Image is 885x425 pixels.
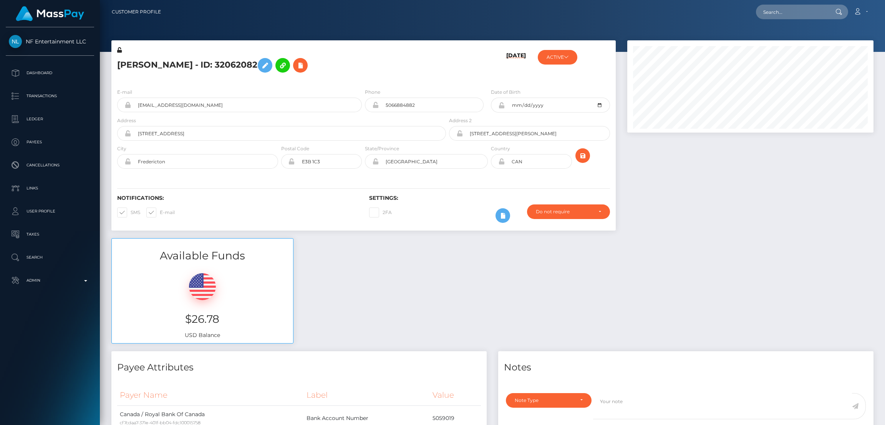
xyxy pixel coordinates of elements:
label: SMS [117,208,140,217]
label: Address 2 [449,117,472,124]
label: City [117,145,126,152]
label: State/Province [365,145,399,152]
p: Payees [9,136,91,148]
h3: Available Funds [112,248,293,263]
p: Search [9,252,91,263]
h4: Notes [504,361,868,374]
th: Label [304,385,430,406]
label: Country [491,145,510,152]
p: Links [9,183,91,194]
a: Taxes [6,225,94,244]
a: Dashboard [6,63,94,83]
label: Address [117,117,136,124]
button: Note Type [506,393,592,408]
img: MassPay Logo [16,6,84,21]
label: Date of Birth [491,89,520,96]
h4: Payee Attributes [117,361,481,374]
a: Cancellations [6,156,94,175]
a: Links [6,179,94,198]
th: Value [430,385,481,406]
h5: [PERSON_NAME] - ID: 32062082 [117,54,442,76]
a: Customer Profile [112,4,161,20]
label: E-mail [117,89,132,96]
a: Transactions [6,86,94,106]
div: Note Type [515,397,574,403]
a: Ledger [6,110,94,129]
label: Phone [365,89,380,96]
span: NF Entertainment LLC [6,38,94,45]
label: E-mail [146,208,175,217]
div: Do not require [536,209,592,215]
p: Admin [9,275,91,286]
th: Payer Name [117,385,304,406]
p: Transactions [9,90,91,102]
img: USD.png [189,273,216,300]
h6: Settings: [369,195,610,201]
a: Search [6,248,94,267]
p: Ledger [9,113,91,125]
div: USD Balance [112,264,293,343]
button: ACTIVE [538,50,577,65]
label: Postal Code [281,145,309,152]
img: NF Entertainment LLC [9,35,22,48]
h3: $26.78 [118,312,287,327]
p: Cancellations [9,159,91,171]
a: Admin [6,271,94,290]
p: Taxes [9,229,91,240]
p: User Profile [9,206,91,217]
a: User Profile [6,202,94,221]
button: Do not require [527,204,610,219]
p: Dashboard [9,67,91,79]
h6: Notifications: [117,195,358,201]
input: Search... [756,5,828,19]
a: Payees [6,133,94,152]
label: 2FA [369,208,392,217]
h6: [DATE] [506,52,526,79]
